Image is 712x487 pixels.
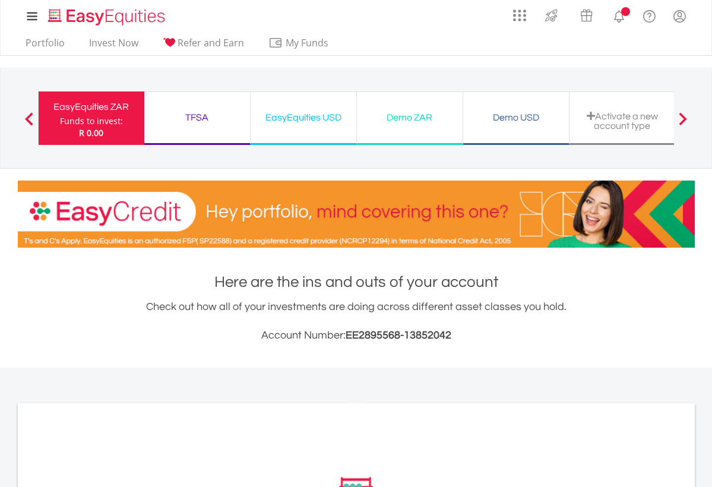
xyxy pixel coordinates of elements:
span: EE2895568-13852042 [346,330,451,341]
h3: Account Number: [18,327,695,344]
a: My Profile [664,3,695,29]
a: Invest Now [84,37,143,55]
img: thrive-v2.svg [542,6,561,25]
a: Refer and Earn [158,37,249,55]
span: My Funds [268,35,346,50]
a: FAQ's and Support [634,3,664,27]
a: Portfolio [21,37,69,55]
a: Home page [43,3,170,27]
div: TFSA [151,109,243,126]
div: EasyEquities ZAR [46,99,137,115]
img: EasyEquities_Logo.png [46,7,170,27]
div: Demo ZAR [364,109,455,126]
a: AppsGrid [505,3,534,22]
div: Funds to invest: [60,115,123,127]
a: Notifications [604,3,634,27]
div: Demo USD [470,109,562,126]
img: EasyCredit Promotion Banner [18,181,695,248]
div: Check out how all of your investments are doing across different asset classes you hold. [18,299,695,344]
h1: Here are the ins and outs of your account [18,271,695,293]
span: R 0.00 [79,127,103,138]
img: vouchers-v2.svg [577,6,596,25]
div: EasyEquities USD [258,109,349,126]
a: Vouchers [569,3,604,25]
div: Activate a new account type [577,111,668,131]
img: grid-menu-icon.svg [513,9,526,22]
span: Refer and Earn [178,36,244,49]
